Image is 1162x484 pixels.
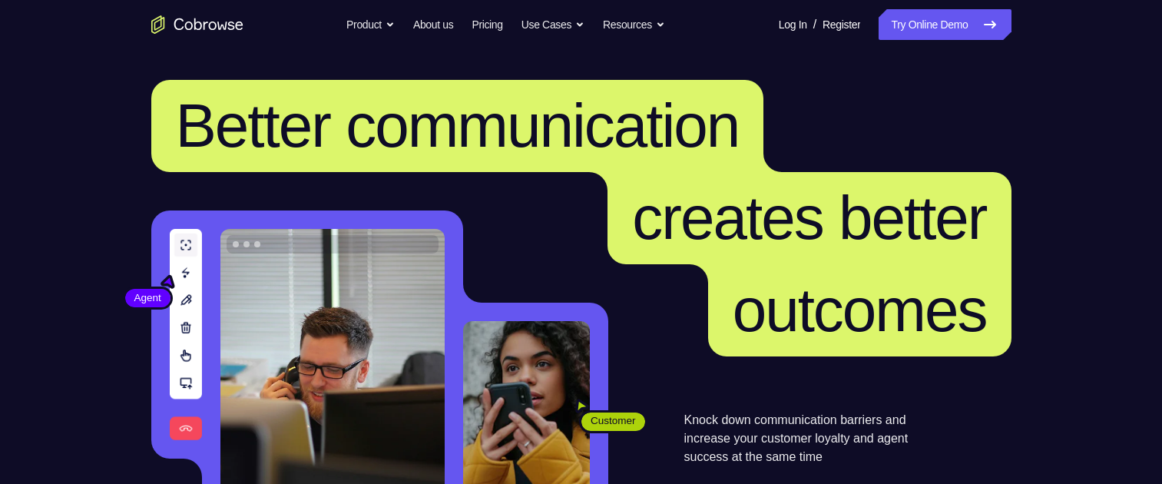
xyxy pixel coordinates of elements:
p: Knock down communication barriers and increase your customer loyalty and agent success at the sam... [684,411,935,466]
button: Product [346,9,395,40]
span: creates better [632,184,986,252]
a: Log In [779,9,807,40]
a: About us [413,9,453,40]
a: Pricing [472,9,502,40]
button: Resources [603,9,665,40]
span: outcomes [733,276,987,344]
a: Register [823,9,860,40]
a: Try Online Demo [879,9,1011,40]
a: Go to the home page [151,15,243,34]
button: Use Cases [521,9,584,40]
span: / [813,15,816,34]
span: Better communication [176,91,740,160]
